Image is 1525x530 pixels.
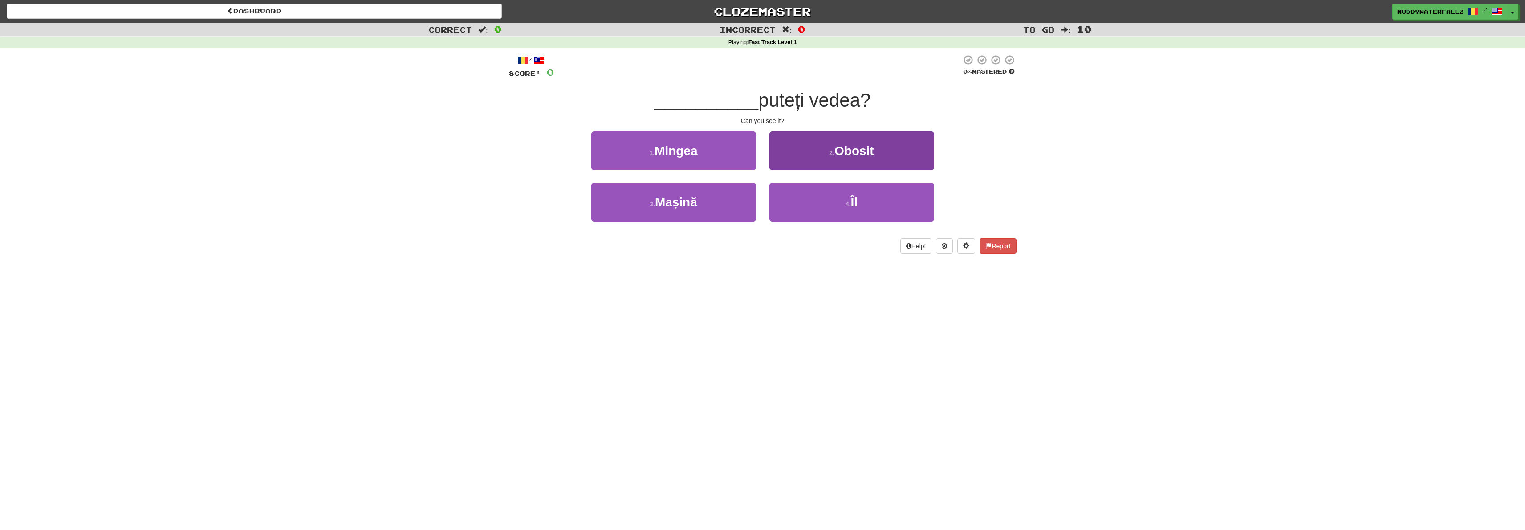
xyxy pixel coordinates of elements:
[591,183,756,222] button: 3.Mașină
[1483,7,1487,13] span: /
[650,201,655,208] small: 3 .
[829,149,834,156] small: 2 .
[769,183,934,222] button: 4.Îl
[509,70,541,77] span: Score:
[834,144,874,158] span: Obosit
[1023,25,1054,34] span: To go
[1077,24,1092,34] span: 10
[846,201,851,208] small: 4 .
[649,149,655,156] small: 1 .
[980,238,1016,254] button: Report
[494,24,502,34] span: 0
[509,116,1017,125] div: Can you see it?
[798,24,805,34] span: 0
[1392,4,1507,20] a: MuddyWaterfall3536 /
[655,90,759,111] span: __________
[591,131,756,170] button: 1.Mingea
[961,68,1017,76] div: Mastered
[546,66,554,78] span: 0
[782,26,792,33] span: :
[428,25,472,34] span: Correct
[509,54,554,66] div: /
[1397,8,1463,16] span: MuddyWaterfall3536
[515,4,1010,19] a: Clozemaster
[769,131,934,170] button: 2.Obosit
[963,68,972,75] span: 0 %
[758,90,870,111] span: puteți vedea?
[655,144,697,158] span: Mingea
[655,195,697,209] span: Mașină
[1061,26,1070,33] span: :
[851,195,858,209] span: Îl
[478,26,488,33] span: :
[7,4,502,19] a: Dashboard
[748,39,797,45] strong: Fast Track Level 1
[720,25,776,34] span: Incorrect
[936,238,953,254] button: Round history (alt+y)
[900,238,932,254] button: Help!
